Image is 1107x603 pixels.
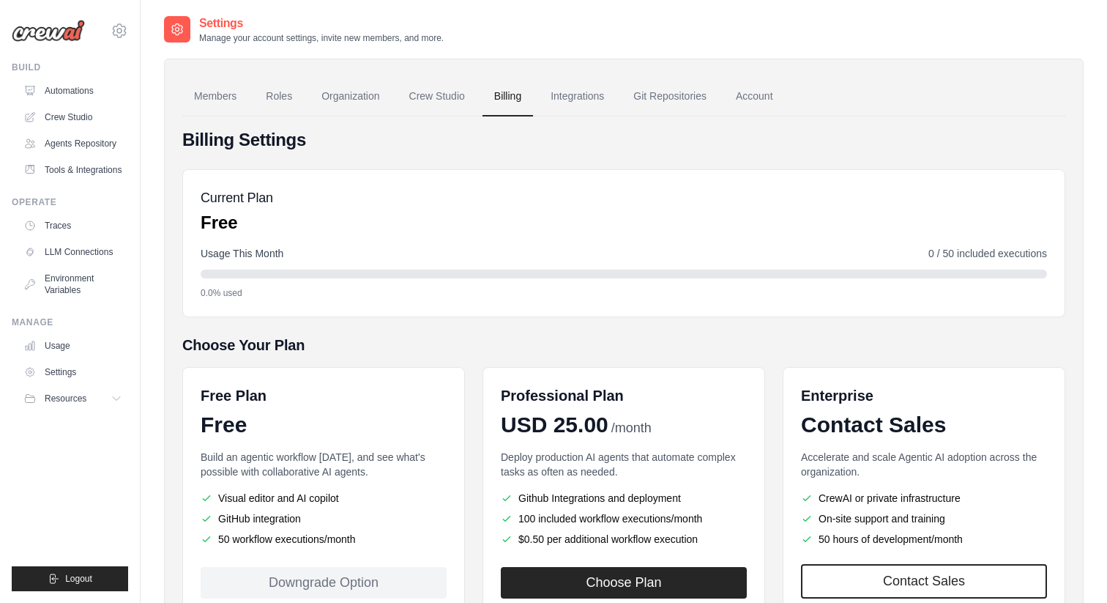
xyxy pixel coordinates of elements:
p: Free [201,211,273,234]
p: Manage your account settings, invite new members, and more. [199,32,444,44]
span: Usage This Month [201,246,283,261]
p: Build an agentic workflow [DATE], and see what's possible with collaborative AI agents. [201,450,447,479]
a: Roles [254,77,304,116]
div: Downgrade Option [201,567,447,599]
button: Logout [12,566,128,591]
a: Crew Studio [18,106,128,129]
a: Account [724,77,785,116]
a: Automations [18,79,128,103]
a: Billing [482,77,533,116]
a: Usage [18,334,128,358]
li: CrewAI or private infrastructure [801,491,1047,506]
a: Contact Sales [801,564,1047,599]
a: Environment Variables [18,267,128,302]
a: LLM Connections [18,240,128,264]
h6: Professional Plan [501,385,624,406]
span: Logout [65,573,92,585]
li: Visual editor and AI copilot [201,491,447,506]
span: USD 25.00 [501,412,608,438]
p: Deploy production AI agents that automate complex tasks as often as needed. [501,450,747,479]
div: Build [12,62,128,73]
span: Resources [45,393,86,404]
div: Contact Sales [801,412,1047,438]
a: Agents Repository [18,132,128,155]
div: Manage [12,317,128,328]
span: 0.0% used [201,287,242,299]
img: Logo [12,20,85,42]
p: Accelerate and scale Agentic AI adoption across the organization. [801,450,1047,479]
a: Tools & Integrations [18,158,128,182]
button: Resources [18,387,128,410]
a: Settings [18,360,128,384]
h6: Enterprise [801,385,1047,406]
h5: Current Plan [201,188,273,208]
span: /month [611,418,652,438]
span: 0 / 50 included executions [928,246,1047,261]
li: 50 hours of development/month [801,532,1047,547]
h4: Billing Settings [182,128,1065,152]
li: 50 workflow executions/month [201,532,447,547]
h2: Settings [199,15,444,32]
div: Operate [12,196,128,208]
li: GitHub integration [201,511,447,526]
h5: Choose Your Plan [182,335,1065,355]
li: 100 included workflow executions/month [501,511,747,526]
a: Members [182,77,248,116]
li: $0.50 per additional workflow execution [501,532,747,547]
a: Crew Studio [398,77,477,116]
a: Traces [18,214,128,237]
li: Github Integrations and deployment [501,491,747,506]
button: Choose Plan [501,567,747,599]
h6: Free Plan [201,385,266,406]
a: Git Repositories [622,77,718,116]
a: Organization [310,77,391,116]
a: Integrations [539,77,616,116]
div: Free [201,412,447,438]
li: On-site support and training [801,511,1047,526]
